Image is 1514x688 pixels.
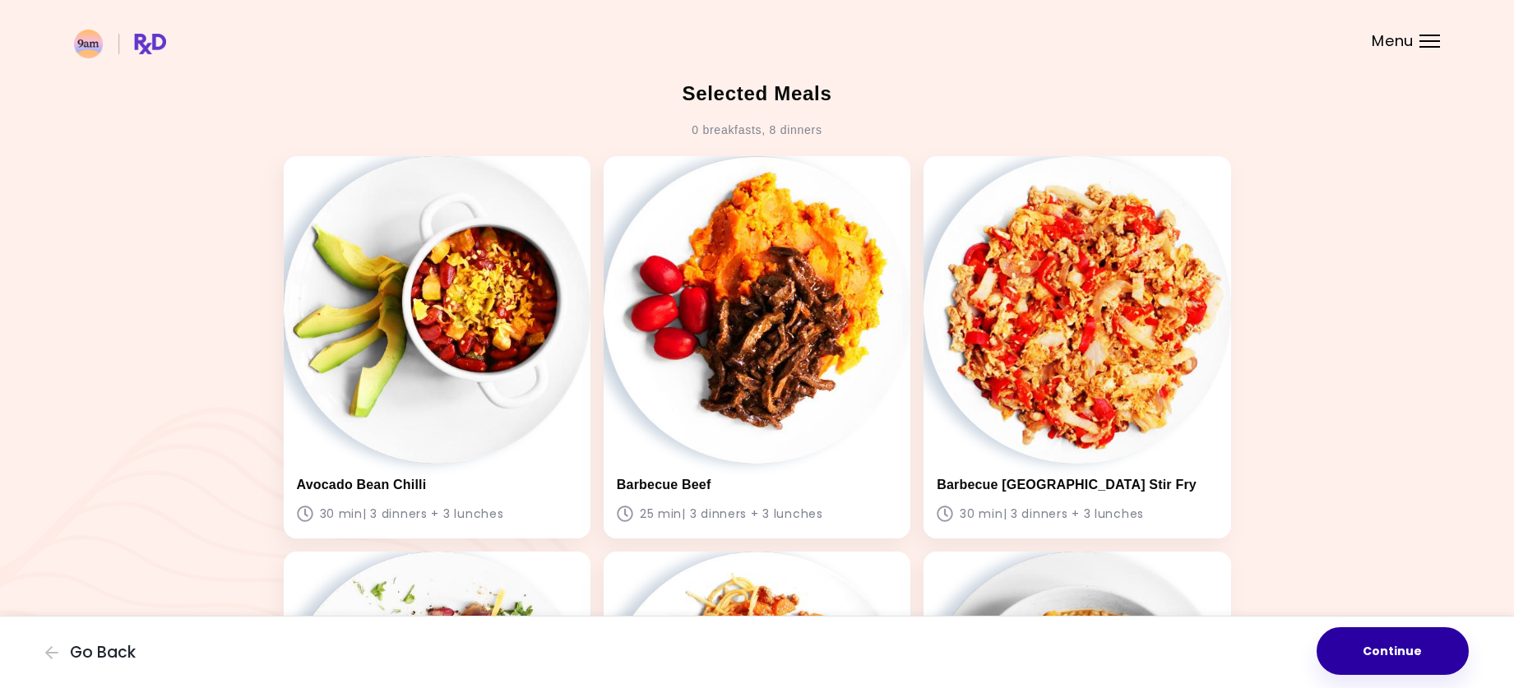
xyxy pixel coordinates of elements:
p: 25 min | 3 dinners + 3 lunches [617,502,897,525]
button: Continue [1317,627,1469,675]
h3: Barbecue [GEOGRAPHIC_DATA] Stir Fry [937,477,1217,492]
div: 0 breakfasts , 8 dinners [692,118,822,144]
img: RxDiet [74,30,166,58]
h3: Avocado Bean Chilli [297,477,577,492]
p: 30 min | 3 dinners + 3 lunches [937,502,1217,525]
h3: Barbecue Beef [617,477,897,492]
span: Go Back [70,644,136,662]
span: Menu [1372,34,1414,48]
p: 30 min | 3 dinners + 3 lunches [297,502,577,525]
button: Go Back [45,644,144,662]
h2: Selected Meals [682,80,831,108]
